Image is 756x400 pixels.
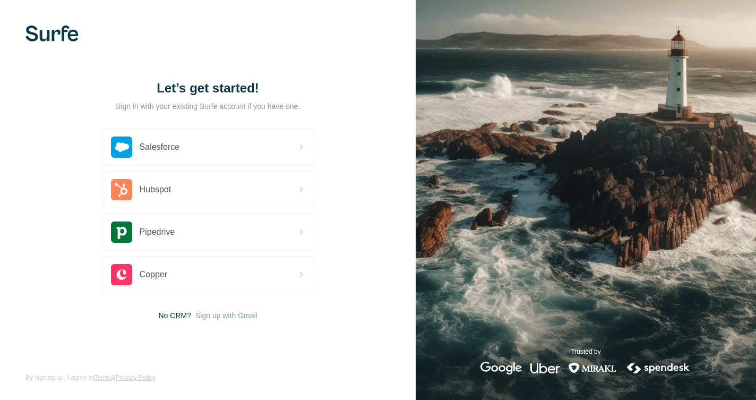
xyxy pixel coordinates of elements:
[480,362,522,375] img: google's logo
[25,373,156,382] span: By signing up, I agree to &
[159,310,191,321] span: No CRM?
[111,264,132,285] img: copper's logo
[568,362,617,375] img: mirakl's logo
[111,179,132,200] img: hubspot's logo
[625,362,691,375] img: spendesk's logo
[111,137,132,158] img: salesforce's logo
[140,268,167,281] span: Copper
[111,222,132,243] img: pipedrive's logo
[530,362,560,375] img: uber's logo
[116,374,156,381] a: Privacy Policy
[571,347,600,356] p: Trusted by
[116,101,300,112] p: Sign in with your existing Surfe account if you have one.
[102,80,314,97] h1: Let’s get started!
[140,226,175,239] span: Pipedrive
[140,141,180,154] span: Salesforce
[195,310,257,321] button: Sign up with Gmail
[25,25,79,41] img: Surfe's logo
[94,374,111,381] a: Terms
[140,183,171,196] span: Hubspot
